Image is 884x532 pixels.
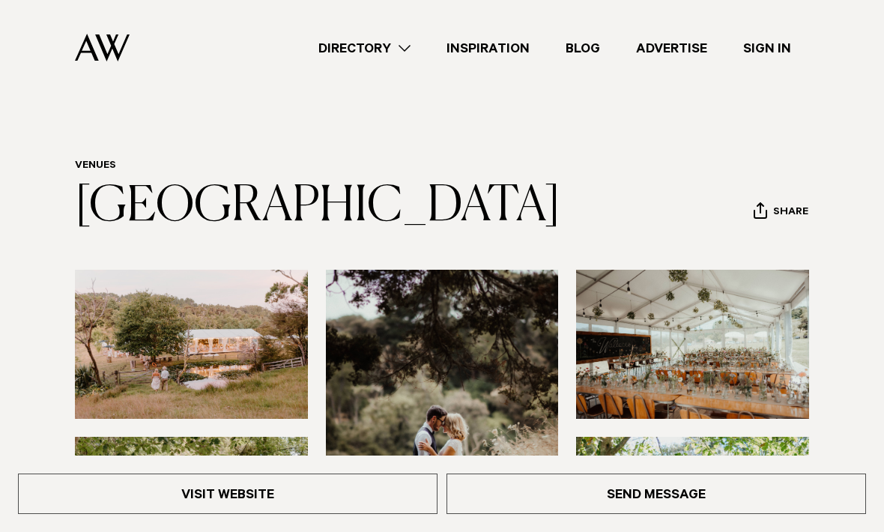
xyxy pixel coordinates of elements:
a: [GEOGRAPHIC_DATA] [75,183,560,231]
span: Share [773,206,808,220]
a: Blog [548,38,618,58]
a: Inspiration [429,38,548,58]
img: Festival style wedding Auckland [75,270,308,419]
a: Advertise [618,38,725,58]
a: Directory [300,38,429,58]
a: Send Message [446,474,866,514]
a: Sign In [725,38,809,58]
a: Visit Website [18,474,438,514]
a: Venues [75,160,116,172]
img: Auckland Weddings Logo [75,34,130,61]
button: Share [753,202,809,224]
img: Marquee DIY wedding venue [576,270,809,419]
